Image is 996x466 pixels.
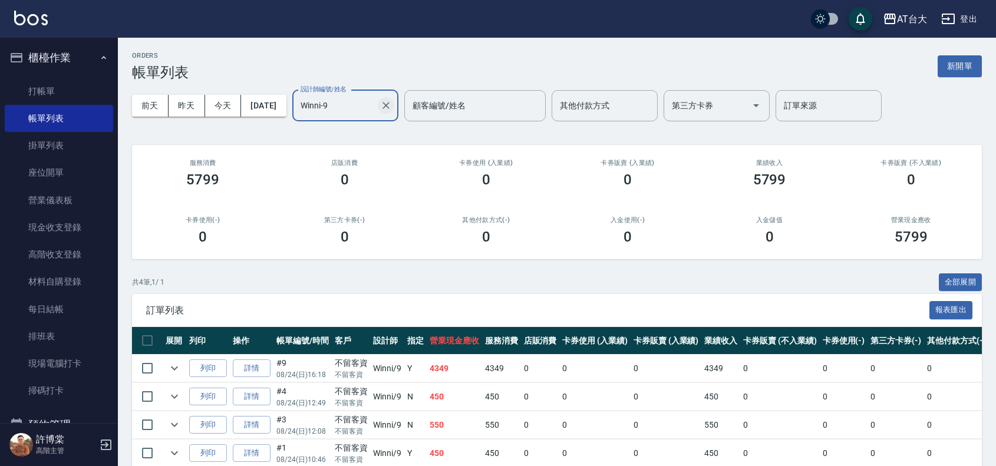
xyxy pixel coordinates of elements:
a: 現金收支登錄 [5,214,113,241]
h2: 入金儲值 [713,216,826,224]
button: 列印 [189,359,227,378]
th: 卡券使用(-) [820,327,868,355]
h3: 5799 [753,171,786,188]
th: 服務消費 [482,327,521,355]
p: 不留客資 [335,454,368,465]
a: 座位開單 [5,159,113,186]
h3: 0 [482,229,490,245]
a: 詳情 [233,444,271,462]
a: 營業儀表板 [5,187,113,214]
h3: 5799 [895,229,928,245]
h3: 0 [624,229,632,245]
td: 0 [868,383,924,411]
a: 詳情 [233,359,271,378]
p: 08/24 (日) 16:18 [276,369,329,380]
button: 列印 [189,416,227,434]
h5: 許博棠 [36,434,96,445]
button: Clear [378,97,394,114]
td: 0 [820,355,868,382]
th: 客戶 [332,327,371,355]
td: 0 [868,355,924,382]
td: 450 [701,383,740,411]
h2: 其他付款方式(-) [430,216,543,224]
h2: 卡券販賣 (入業績) [571,159,684,167]
td: 550 [701,411,740,439]
td: 4349 [427,355,482,382]
td: 450 [482,383,521,411]
td: 0 [820,383,868,411]
td: N [404,383,427,411]
h2: ORDERS [132,52,189,60]
td: 0 [740,383,819,411]
h2: 業績收入 [713,159,826,167]
th: 營業現金應收 [427,327,482,355]
button: 預約管理 [5,409,113,440]
h2: 第三方卡券(-) [288,216,401,224]
a: 高階收支登錄 [5,241,113,268]
a: 報表匯出 [929,304,973,315]
div: 不留客資 [335,357,368,369]
td: #3 [273,411,332,439]
th: 卡券販賣 (入業績) [631,327,702,355]
p: 08/24 (日) 10:46 [276,454,329,465]
td: 0 [559,411,631,439]
h2: 卡券使用 (入業績) [430,159,543,167]
h3: 0 [341,171,349,188]
a: 排班表 [5,323,113,350]
button: [DATE] [241,95,286,117]
td: 0 [521,383,560,411]
button: expand row [166,444,183,462]
h2: 卡券販賣 (不入業績) [855,159,968,167]
h2: 入金使用(-) [571,216,684,224]
td: 0 [559,355,631,382]
td: Winni /9 [370,355,404,382]
td: 0 [521,411,560,439]
th: 指定 [404,327,427,355]
td: Winni /9 [370,411,404,439]
th: 店販消費 [521,327,560,355]
th: 列印 [186,327,230,355]
td: 0 [631,355,702,382]
div: 不留客資 [335,385,368,398]
a: 現場電腦打卡 [5,350,113,377]
p: 不留客資 [335,369,368,380]
a: 掛單列表 [5,132,113,159]
button: 列印 [189,444,227,462]
td: 0 [521,355,560,382]
a: 詳情 [233,388,271,406]
td: 0 [631,383,702,411]
h3: 帳單列表 [132,64,189,81]
a: 掃碼打卡 [5,377,113,404]
button: 櫃檯作業 [5,42,113,73]
a: 新開單 [938,60,982,71]
td: 4349 [701,355,740,382]
h2: 卡券使用(-) [146,216,259,224]
td: 0 [559,383,631,411]
a: 每日結帳 [5,296,113,323]
td: 0 [868,411,924,439]
h3: 0 [482,171,490,188]
td: 550 [427,411,482,439]
td: #4 [273,383,332,411]
h2: 營業現金應收 [855,216,968,224]
th: 卡券使用 (入業績) [559,327,631,355]
td: 0 [924,383,989,411]
a: 詳情 [233,416,271,434]
p: 高階主管 [36,445,96,456]
td: 0 [820,411,868,439]
h3: 0 [199,229,207,245]
button: 列印 [189,388,227,406]
button: 登出 [936,8,982,30]
th: 第三方卡券(-) [868,327,924,355]
button: Open [747,96,766,115]
td: 450 [427,383,482,411]
button: 今天 [205,95,242,117]
p: 不留客資 [335,398,368,408]
div: 不留客資 [335,442,368,454]
td: 0 [740,411,819,439]
h3: 0 [907,171,915,188]
th: 展開 [163,327,186,355]
button: 全部展開 [939,273,982,292]
p: 08/24 (日) 12:08 [276,426,329,437]
td: 0 [924,411,989,439]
